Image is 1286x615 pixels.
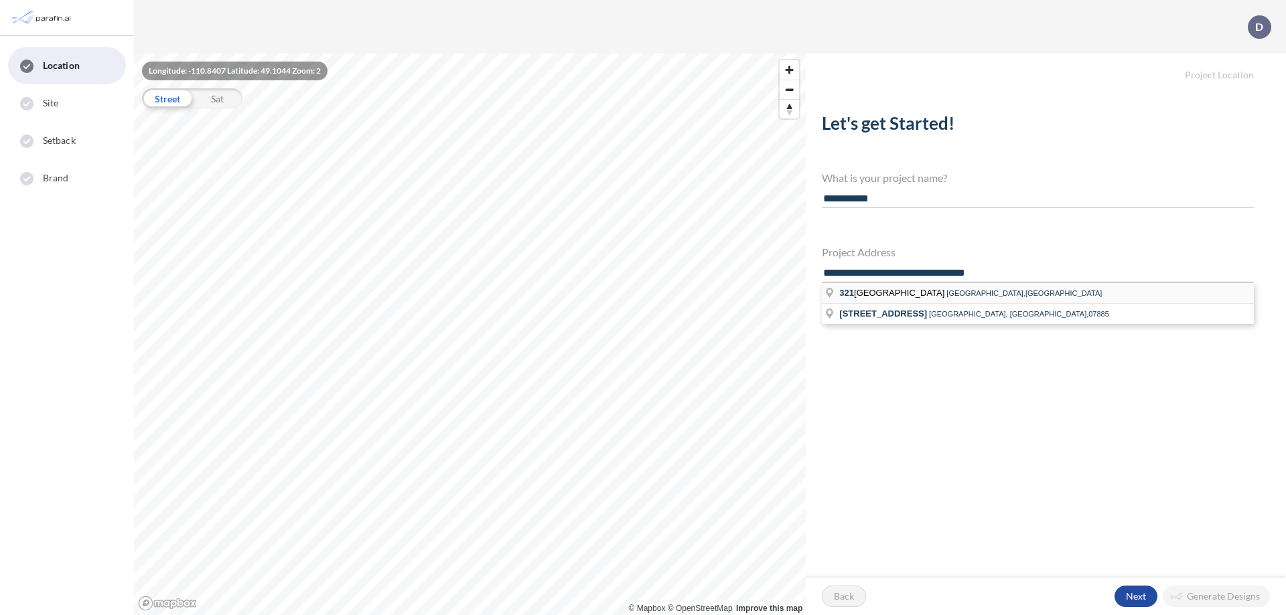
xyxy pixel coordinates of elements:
button: Reset bearing to north [780,99,799,118]
button: Zoom out [780,80,799,99]
span: [GEOGRAPHIC_DATA] [839,288,946,298]
span: [STREET_ADDRESS] [839,309,927,319]
h5: Project Location [806,54,1286,81]
span: [GEOGRAPHIC_DATA],[GEOGRAPHIC_DATA] [946,289,1102,297]
a: Mapbox homepage [138,596,197,611]
span: Reset bearing to north [780,100,799,118]
div: Street [142,88,192,108]
a: Improve this map [736,604,802,613]
span: [GEOGRAPHIC_DATA], [GEOGRAPHIC_DATA],07885 [929,310,1109,318]
span: 321 [839,288,854,298]
div: Longitude: -110.8407 Latitude: 49.1044 Zoom: 2 [142,62,328,80]
a: OpenStreetMap [668,604,733,613]
img: Parafin [10,5,75,30]
button: Zoom in [780,60,799,80]
span: Site [43,96,58,110]
span: Setback [43,134,76,147]
p: D [1255,21,1263,33]
span: Location [43,59,80,72]
h4: What is your project name? [822,171,1254,184]
button: Next [1115,586,1157,607]
span: Brand [43,171,69,185]
p: Next [1126,590,1146,603]
a: Mapbox [629,604,666,613]
h4: Project Address [822,246,1254,258]
canvas: Map [134,54,806,615]
h2: Let's get Started! [822,113,1254,139]
div: Sat [192,88,242,108]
